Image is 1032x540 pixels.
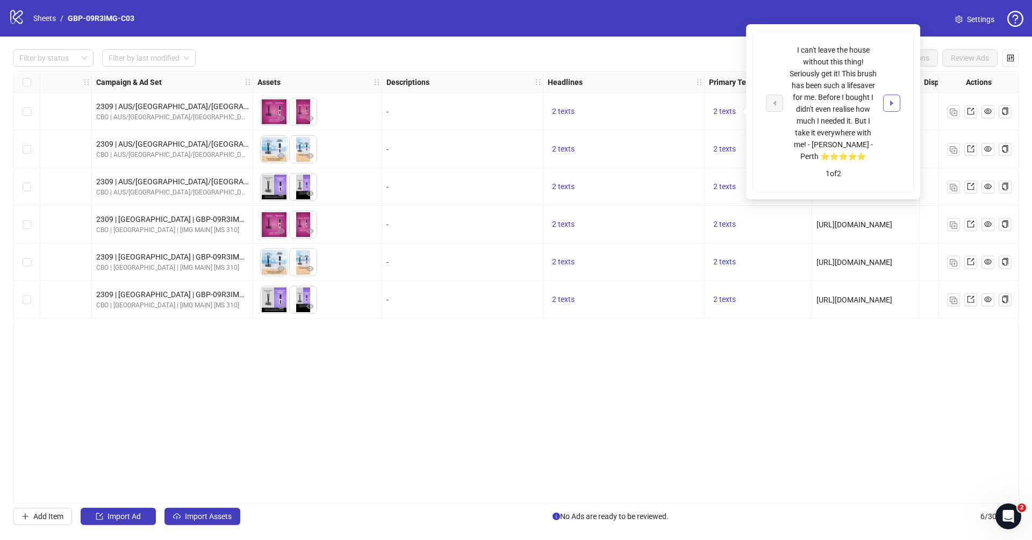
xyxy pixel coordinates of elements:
button: Preview [275,188,288,200]
div: 2309 | AUS/[GEOGRAPHIC_DATA]/[GEOGRAPHIC_DATA]| GBP-09R3IMG-C03 [96,138,248,150]
img: Asset 1 [261,98,288,125]
button: 2 texts [548,143,579,156]
span: No Ads are ready to be reviewed. [553,510,669,522]
button: 2 texts [709,256,740,269]
span: 2 texts [713,145,736,153]
div: CBO | [GEOGRAPHIC_DATA] | [IMG MAIN] [MS 310] [96,263,248,273]
div: Resize Ad Name column [89,71,91,92]
div: Select row 3 [13,168,40,206]
img: Duplicate [950,221,957,229]
span: caret-right [888,99,895,107]
button: Preview [304,300,317,313]
div: Select row 2 [13,131,40,168]
span: eye [984,183,992,190]
span: import [96,513,103,520]
button: Add Item [13,508,72,525]
button: 2 texts [548,218,579,231]
span: copy [1001,258,1009,265]
span: - [386,107,389,116]
span: eye [984,107,992,115]
div: 2309 | [GEOGRAPHIC_DATA] | GBP-09R3IMG-C03 [96,213,248,225]
button: Duplicate [947,256,960,269]
span: Import Assets [185,512,232,521]
button: 2 texts [709,143,740,156]
button: Preview [275,112,288,125]
span: eye [277,114,285,122]
button: 2 texts [709,218,740,231]
span: eye [306,303,314,310]
a: Settings [947,11,1003,28]
div: 2309 | AUS/[GEOGRAPHIC_DATA]/[GEOGRAPHIC_DATA]| GBP-09R3IMG-C03 [96,100,248,112]
button: 2 texts [548,256,579,269]
span: copy [1001,183,1009,190]
button: 2 texts [548,293,579,306]
button: Review Ads [942,49,998,67]
button: Duplicate [947,143,960,156]
span: copy [1001,296,1009,303]
button: Duplicate [947,105,960,118]
span: holder [373,78,381,86]
div: CBO | AUS/[GEOGRAPHIC_DATA]/[GEOGRAPHIC_DATA] | [IMG MAIN] [MS 240] [96,188,248,198]
span: plus [21,513,29,520]
span: control [1007,54,1014,62]
span: eye [306,227,314,235]
a: GBP-09R3IMG-C03 [66,12,137,24]
strong: Actions [966,76,992,88]
div: CBO | AUS/[GEOGRAPHIC_DATA]/[GEOGRAPHIC_DATA] | [IMG MAIN] [MS 240] [96,112,248,123]
div: Select row 1 [13,93,40,131]
span: - [386,296,389,304]
button: Preview [275,300,288,313]
span: export [967,296,974,303]
strong: Primary Texts [709,76,756,88]
span: [URL][DOMAIN_NAME] [816,220,892,229]
span: eye [277,190,285,197]
img: Asset 1 [261,211,288,238]
div: Select row 5 [13,243,40,281]
img: Asset 2 [290,136,317,163]
span: eye [277,303,285,310]
img: Duplicate [950,146,957,154]
span: [URL][DOMAIN_NAME] [816,258,892,267]
div: Select row 4 [13,206,40,243]
button: Preview [304,263,317,276]
span: holder [83,78,90,86]
span: copy [1001,220,1009,228]
div: Select all rows [13,71,40,93]
span: eye [306,190,314,197]
button: Preview [304,150,317,163]
span: 2 texts [552,107,575,116]
img: Duplicate [950,297,957,304]
button: Duplicate [947,218,960,231]
strong: Campaign & Ad Set [96,76,162,88]
span: export [967,107,974,115]
button: Import Ad [81,508,156,525]
img: Asset 2 [290,211,317,238]
span: holder [703,78,711,86]
a: Sheets [31,12,58,24]
div: CBO | [GEOGRAPHIC_DATA] | [IMG MAIN] [MS 310] [96,225,248,235]
span: - [386,145,389,154]
img: Asset 2 [290,174,317,200]
button: Duplicate [947,181,960,193]
span: cloud-upload [173,513,181,520]
span: - [386,183,389,191]
span: 2 [1017,503,1026,512]
button: Preview [275,150,288,163]
button: 2 texts [709,105,740,118]
img: Asset 1 [261,286,288,313]
div: Select row 6 [13,281,40,319]
span: export [967,145,974,153]
div: 2309 | AUS/[GEOGRAPHIC_DATA]/[GEOGRAPHIC_DATA]| GBP-09R3IMG-C03 [96,176,248,188]
span: info-circle [553,513,560,520]
strong: Descriptions [386,76,429,88]
span: eye [306,114,314,122]
div: Resize Campaign & Ad Set column [250,71,253,92]
span: holder [542,78,549,86]
span: eye [277,265,285,272]
span: 2 texts [713,182,736,191]
span: holder [90,78,98,86]
span: eye [984,220,992,228]
button: Preview [304,112,317,125]
span: 2 texts [552,257,575,266]
div: 1 of 2 [766,168,900,179]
